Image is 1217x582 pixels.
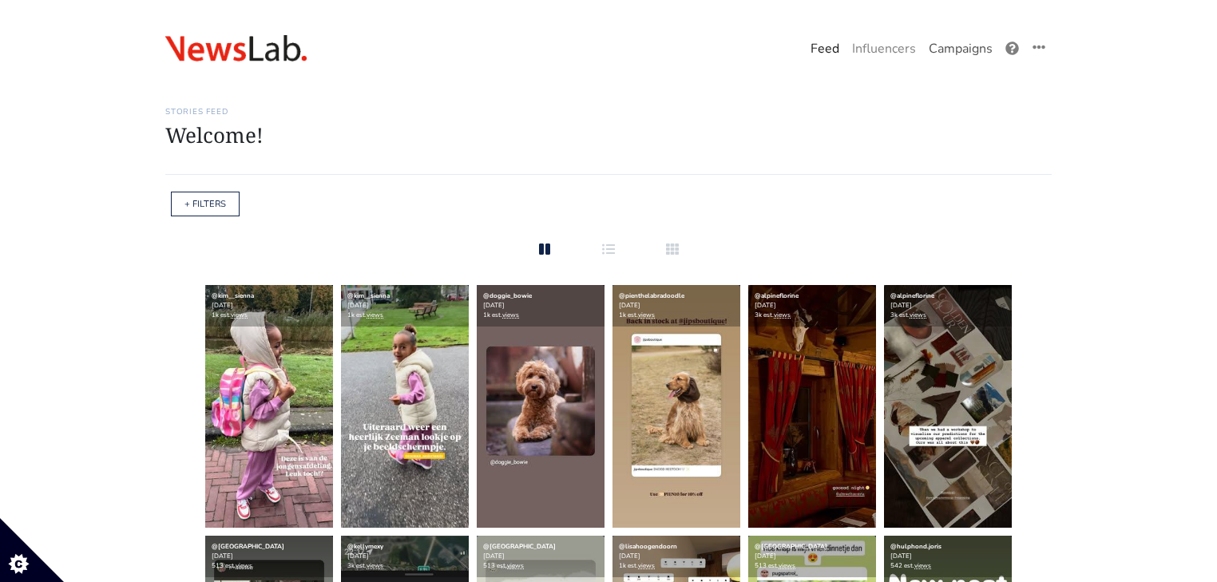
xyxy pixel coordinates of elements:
[619,542,677,551] a: @lisahoogendoorn
[755,542,827,551] a: @[GEOGRAPHIC_DATA]
[483,291,532,300] a: @doggie_bowie
[483,542,556,551] a: @[GEOGRAPHIC_DATA]
[502,311,519,319] a: views
[619,291,684,300] a: @pienthelabradoodle
[748,536,876,577] div: [DATE] 513 est.
[184,198,226,210] a: + FILTERS
[774,311,791,319] a: views
[884,285,1012,327] div: [DATE] 3k est.
[477,285,605,327] div: [DATE] 1k est.
[347,542,383,551] a: @kellymexy
[612,536,740,577] div: [DATE] 1k est.
[612,285,740,327] div: [DATE] 1k est.
[165,123,1052,148] h1: Welcome!
[846,33,922,65] a: Influencers
[477,536,605,577] div: [DATE] 513 est.
[347,291,390,300] a: @kim__sienna
[507,561,524,570] a: views
[910,311,926,319] a: views
[890,291,934,300] a: @alpineflorine
[748,285,876,327] div: [DATE] 3k est.
[231,311,248,319] a: views
[922,33,999,65] a: Campaigns
[212,291,254,300] a: @kim__sienna
[165,107,1052,117] h6: Stories Feed
[165,35,307,62] img: 08:26:46_1609835206
[638,311,655,319] a: views
[804,33,846,65] a: Feed
[367,311,383,319] a: views
[755,291,799,300] a: @alpineflorine
[914,561,931,570] a: views
[884,536,1012,577] div: [DATE] 542 est.
[779,561,795,570] a: views
[205,536,333,577] div: [DATE] 513 est.
[341,536,469,577] div: [DATE] 3k est.
[638,561,655,570] a: views
[205,285,333,327] div: [DATE] 1k est.
[236,561,252,570] a: views
[341,285,469,327] div: [DATE] 1k est.
[212,542,284,551] a: @[GEOGRAPHIC_DATA]
[890,542,941,551] a: @hulphond.joris
[367,561,383,570] a: views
